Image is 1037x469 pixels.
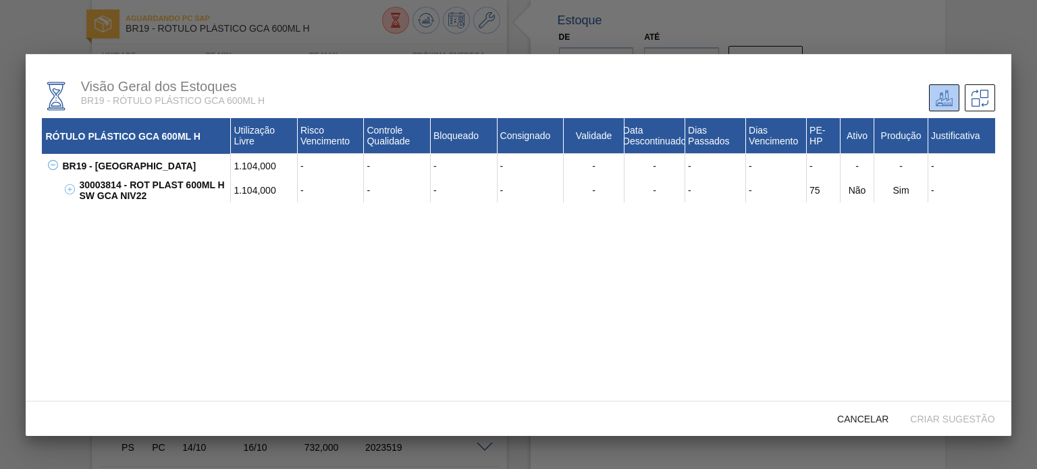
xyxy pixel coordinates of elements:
div: - [498,154,564,178]
div: Sugestões de Trasferência [965,84,995,111]
span: BR19 - RÓTULO PLÁSTICO GCA 600ML H [81,95,265,106]
div: Dias Passados [685,118,746,154]
div: Unidade Atual/ Unidades [929,84,959,111]
span: Criar sugestão [899,414,1005,424]
div: Ativo [841,118,874,154]
div: - [624,154,685,178]
div: BR19 - [GEOGRAPHIC_DATA] [59,154,231,178]
div: - [564,154,624,178]
div: Não [841,178,874,202]
div: Justificativa [928,118,995,154]
div: - [928,178,995,202]
div: - [624,178,685,202]
div: Risco Vencimento [298,118,365,154]
div: - [364,154,431,178]
div: Controle Qualidade [364,118,431,154]
div: RÓTULO PLÁSTICO GCA 600ML H [42,118,231,154]
div: - [685,154,746,178]
div: - [298,178,365,202]
div: Sim [874,178,928,202]
div: Dias Vencimento [746,118,807,154]
div: - [498,178,564,202]
div: - [746,154,807,178]
span: Cancelar [826,414,899,424]
div: Utilização Livre [231,118,298,154]
div: - [874,154,928,178]
div: - [746,178,807,202]
div: Validade [564,118,624,154]
div: - [685,178,746,202]
div: 1.104,000 [231,154,298,178]
div: - [431,154,498,178]
div: 30003814 - ROT PLAST 600ML H SW GCA NIV22 [76,178,231,202]
div: - [841,154,874,178]
div: 75 [807,178,841,202]
div: - [564,178,624,202]
div: Consignado [498,118,564,154]
button: Criar sugestão [899,406,1005,431]
div: - [431,178,498,202]
div: Data Descontinuado [624,118,685,154]
div: - [298,154,365,178]
div: - [807,154,841,178]
div: Bloqueado [431,118,498,154]
span: Visão Geral dos Estoques [81,79,237,94]
div: - [928,154,995,178]
div: PE-HP [807,118,841,154]
div: Produção [874,118,928,154]
div: 1.104,000 [231,178,298,202]
button: Cancelar [826,406,899,431]
div: - [364,178,431,202]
